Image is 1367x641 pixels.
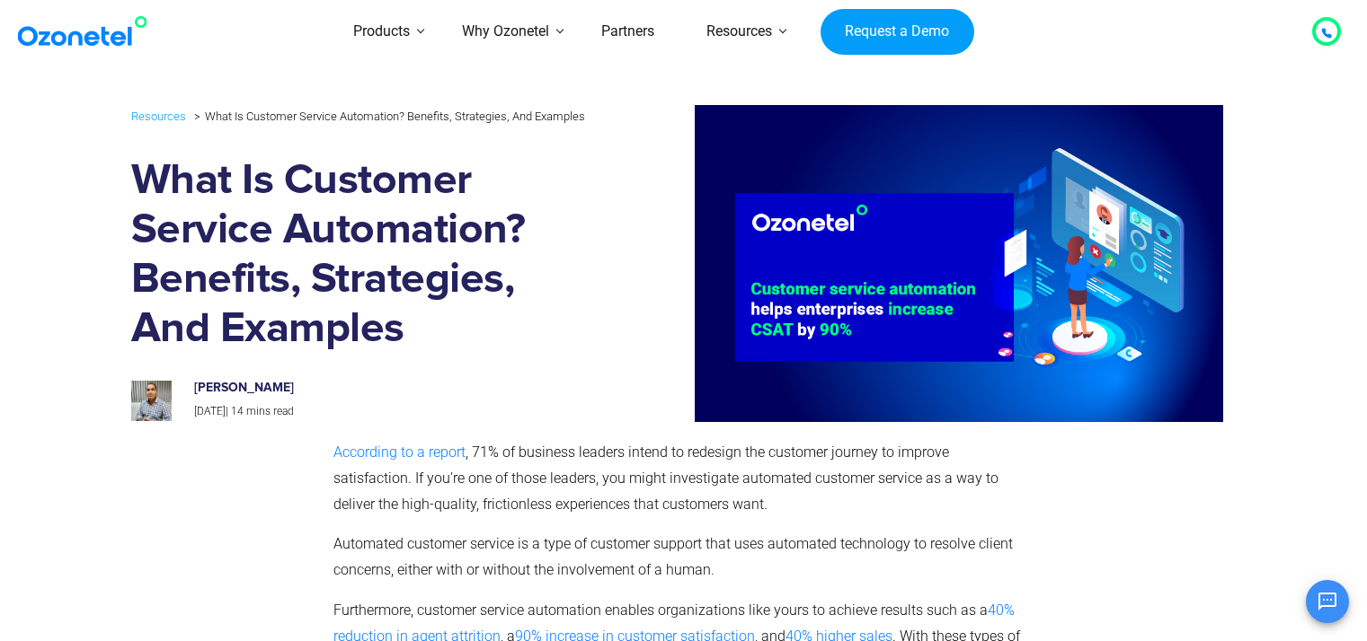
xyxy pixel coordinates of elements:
a: Request a Demo [821,9,974,56]
a: According to a report [333,443,466,461]
p: | [194,402,573,422]
span: , 71% of business leaders intend to redesign the customer journey to improve satisfaction. If you... [333,443,999,513]
h6: [PERSON_NAME] [194,381,573,396]
img: customer service automation [605,105,1223,422]
span: mins read [246,405,294,417]
button: Open chat [1306,580,1349,623]
h1: What Is Customer Service Automation? Benefits, Strategies, And Examples [131,156,592,354]
a: Resources [131,106,186,127]
span: Automated customer service is a type of customer support that uses automated technology to resolv... [333,535,1013,578]
span: 14 [231,405,244,417]
span: Furthermore, customer service automation enables organizations like yours to achieve results such... [333,601,988,619]
li: What Is Customer Service Automation? Benefits, Strategies, And Examples [190,105,585,127]
span: [DATE] [194,405,226,417]
img: prashanth-kancherla_avatar-200x200.jpeg [131,381,172,421]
